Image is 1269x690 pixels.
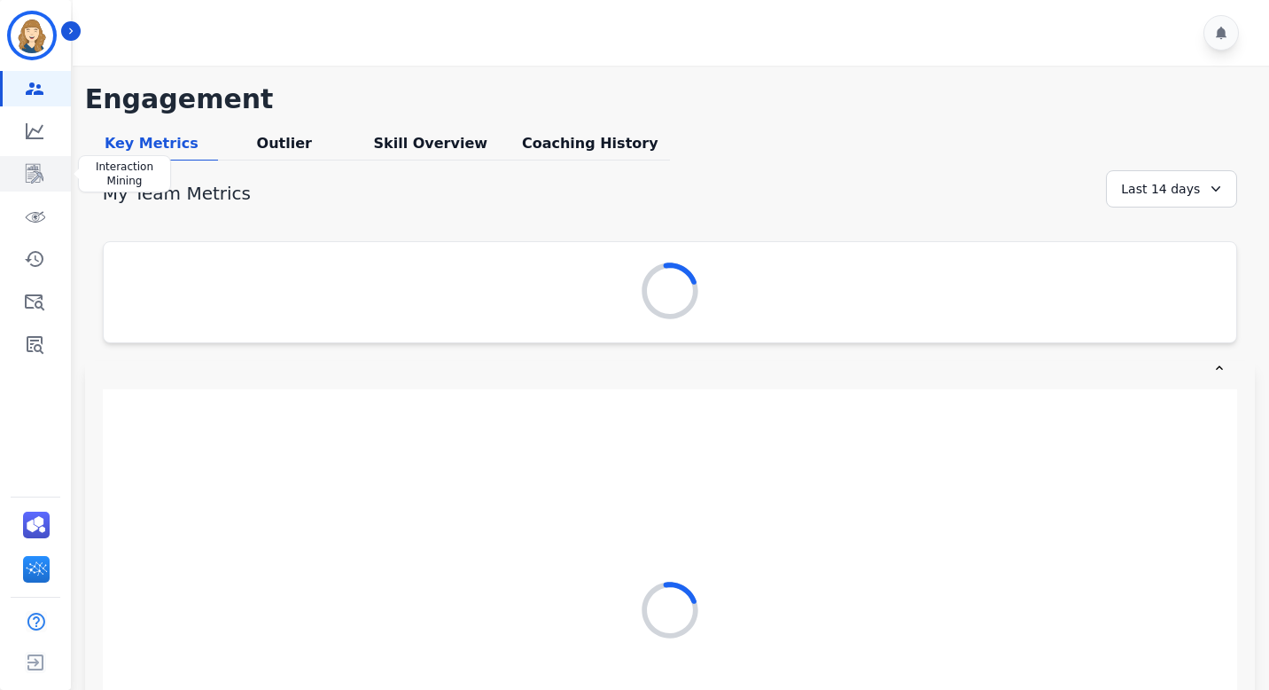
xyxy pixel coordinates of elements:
div: Last 14 days [1106,170,1237,208]
img: Bordered avatar [11,14,53,57]
div: Coaching History [510,133,670,161]
div: Skill Overview [351,133,510,161]
div: Key Metrics [85,133,218,161]
h1: Engagement [85,83,1255,115]
h1: My Team Metrics [103,181,251,206]
div: Outlier [218,133,351,161]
